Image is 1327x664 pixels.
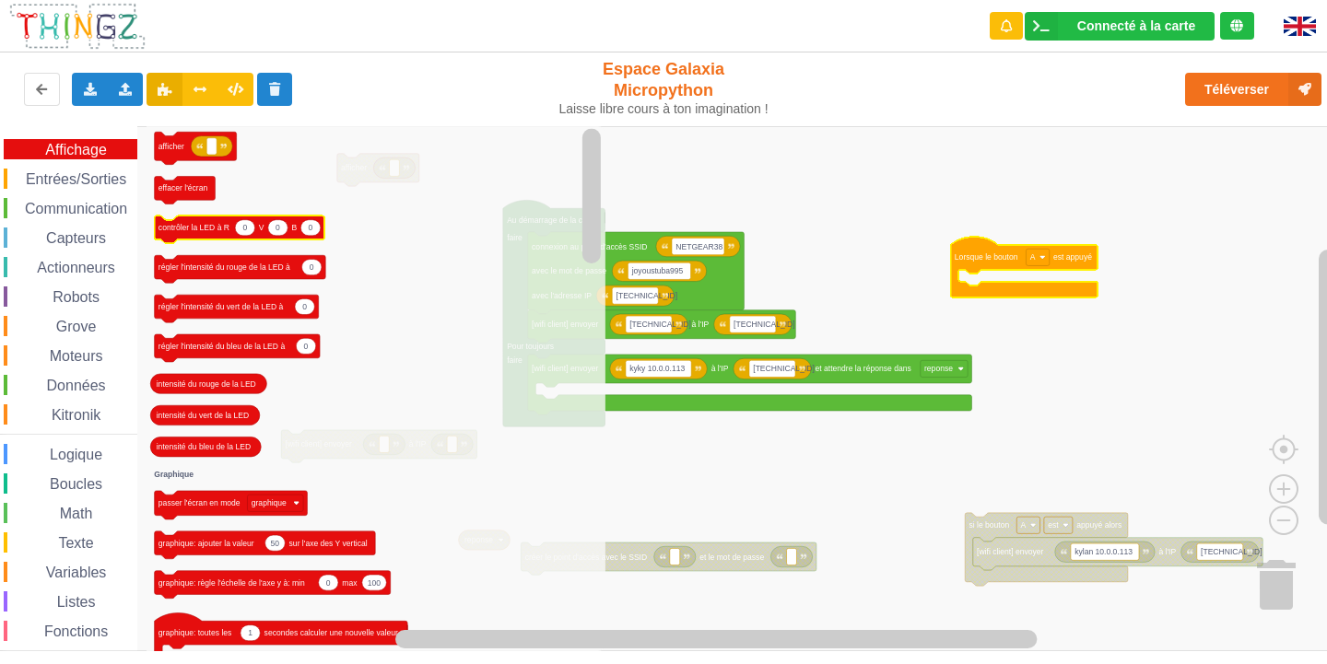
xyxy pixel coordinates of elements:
text: intensité du rouge de la LED [157,379,256,389]
text: appuyé alors [1076,520,1121,530]
span: Moteurs [47,348,106,364]
text: 0 [276,223,280,232]
text: si le bouton [969,520,1009,530]
text: [TECHNICAL_ID] [753,364,815,373]
text: Graphique [154,470,194,479]
text: régler l'intensité du rouge de la LED à [159,262,290,272]
div: Laisse libre cours à ton imagination ! [551,101,777,117]
text: contrôler la LED à R [159,223,229,232]
span: Actionneurs [34,260,118,275]
text: 0 [242,223,247,232]
text: 0 [310,262,314,272]
span: Logique [47,447,105,462]
text: connexion au point d'accès SSID [532,242,647,251]
div: Tu es connecté au serveur de création de Thingz [1220,12,1254,40]
text: [wifi client] envoyer [977,547,1043,556]
span: Entrées/Sorties [23,171,129,187]
span: Données [44,378,109,393]
text: à l'IP [691,320,709,329]
text: A [1021,520,1027,530]
div: Connecté à la carte [1077,19,1195,32]
div: Ta base fonctionne bien ! [1025,12,1215,41]
text: et attendre la réponse dans [815,364,910,373]
span: Affichage [42,142,109,157]
span: Boucles [47,476,105,492]
span: Grove [53,319,100,334]
text: passer l'écran en mode [159,498,241,507]
text: kylan 10.0.0.113 [1075,547,1133,556]
text: graphique [252,498,287,507]
text: sur l'axe des Y vertical [289,539,368,548]
span: Math [57,506,96,521]
span: Variables [43,565,110,580]
text: 0 [304,342,309,351]
text: 0 [326,578,331,588]
text: joyoustuba995 [631,266,684,275]
text: est [1048,520,1059,530]
text: [TECHNICAL_ID] [1201,547,1262,556]
text: reponse [924,364,953,373]
span: Robots [50,289,102,305]
text: V [259,223,264,232]
div: Espace Galaxia Micropython [551,59,777,117]
span: Kitronik [49,407,103,423]
text: 0 [309,223,313,232]
text: créer le point d'accès avec le SSID [525,553,648,562]
text: kyky 10.0.0.113 [629,364,685,373]
span: Capteurs [43,230,109,246]
text: intensité du vert de la LED [157,411,249,420]
span: Listes [54,594,99,610]
text: Lorsque le bouton [955,252,1018,262]
text: à l'IP [1158,547,1176,556]
img: thingz_logo.png [8,2,147,51]
text: régler l'intensité du bleu de la LED à [159,342,286,351]
text: régler l'intensité du vert de la LED à [159,302,284,311]
text: 100 [368,578,382,588]
text: [TECHNICAL_ID] [734,320,795,329]
text: et le mot de passe [699,553,764,562]
span: Texte [55,535,96,551]
text: 0 [302,302,307,311]
text: [TECHNICAL_ID] [617,291,678,300]
text: 50 [271,539,280,548]
span: Fonctions [41,623,111,639]
text: [TECHNICAL_ID] [629,320,691,329]
text: max [342,578,358,588]
text: afficher [159,142,184,151]
text: est appuyé [1053,252,1092,262]
text: A [1030,252,1036,262]
text: NETGEAR38 [675,242,722,251]
text: effacer l'écran [159,183,208,192]
text: graphique: règle l'échelle de l'axe y à: min [159,578,305,588]
text: à l'IP [711,364,729,373]
img: gb.png [1284,17,1316,36]
text: graphique: ajouter la valeur [159,539,254,548]
span: Communication [22,201,130,216]
text: intensité du bleu de la LED [157,442,251,451]
button: Téléverser [1185,73,1321,106]
text: B [292,223,298,232]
